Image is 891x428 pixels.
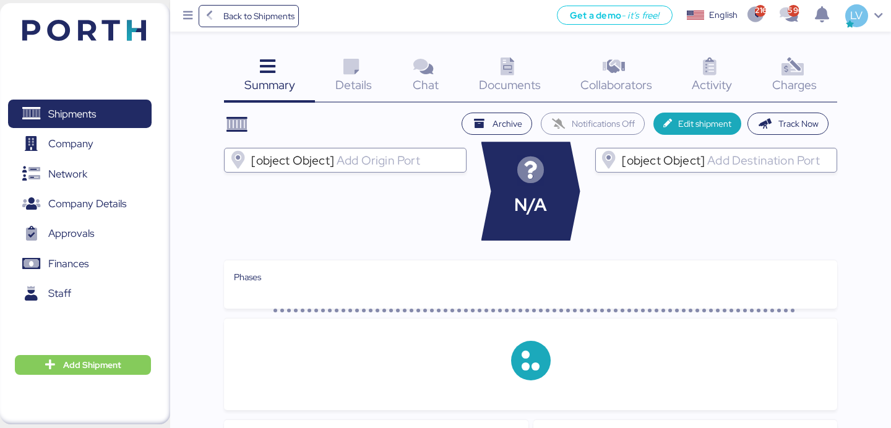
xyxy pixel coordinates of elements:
a: Network [8,160,152,188]
span: [object Object] [622,155,705,166]
button: Archive [462,113,532,135]
span: Charges [772,77,817,93]
a: Company [8,130,152,158]
button: Menu [178,6,199,27]
span: Approvals [48,225,94,242]
span: Finances [48,255,88,273]
div: Phases [234,270,827,284]
span: Company [48,135,93,153]
button: Track Now [747,113,829,135]
a: Back to Shipments [199,5,299,27]
a: Finances [8,250,152,278]
input: [object Object] [705,153,831,168]
a: Approvals [8,220,152,248]
a: Staff [8,280,152,308]
span: N/A [514,192,547,218]
span: Add Shipment [63,357,121,372]
span: Back to Shipments [223,9,295,24]
span: Chat [413,77,439,93]
input: [object Object] [334,153,460,168]
div: English [709,9,738,22]
span: LV [850,7,863,24]
span: Company Details [48,195,126,213]
span: Network [48,165,87,183]
button: Notifications Off [541,113,645,135]
a: Company Details [8,190,152,218]
span: Shipments [48,105,96,123]
a: Shipments [8,100,152,128]
button: Edit shipment [653,113,742,135]
span: Details [335,77,372,93]
span: Track Now [778,116,819,131]
button: Add Shipment [15,355,151,375]
span: Staff [48,285,71,302]
span: Collaborators [580,77,652,93]
span: Archive [493,116,522,131]
span: [object Object] [251,155,334,166]
span: Documents [479,77,541,93]
span: Activity [692,77,732,93]
span: Notifications Off [572,116,635,131]
span: Summary [244,77,295,93]
span: Edit shipment [678,116,731,131]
